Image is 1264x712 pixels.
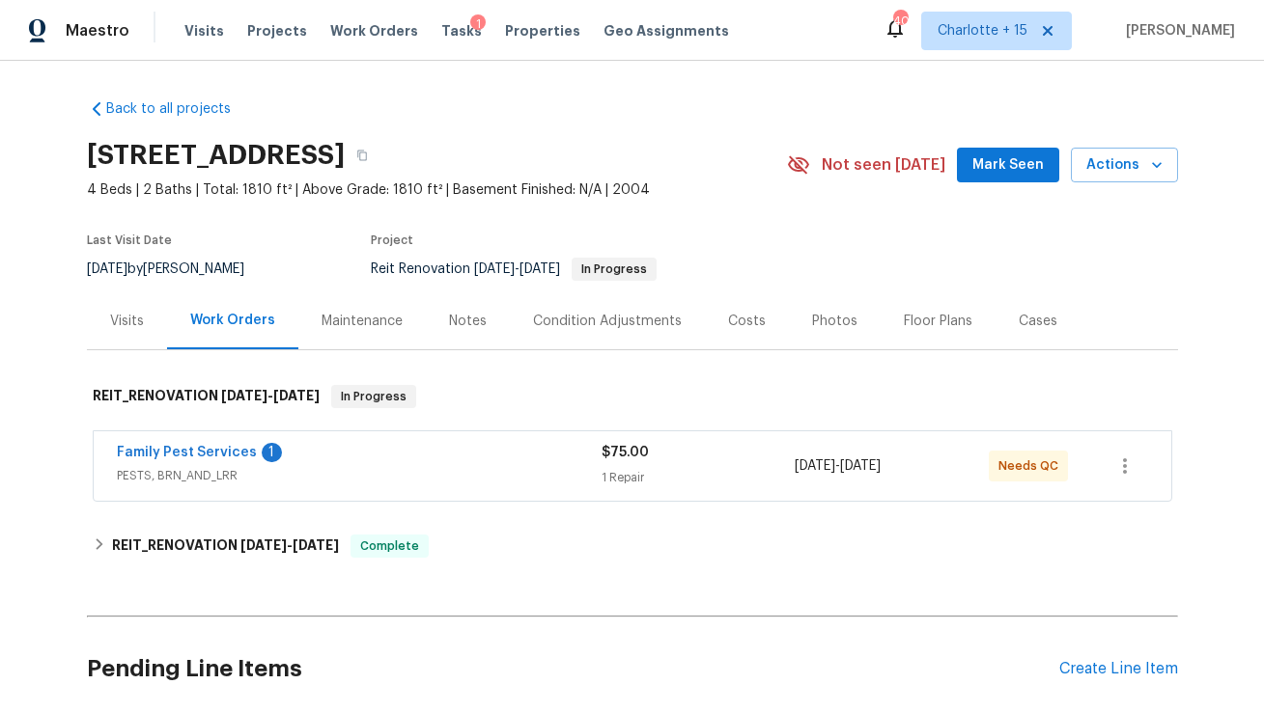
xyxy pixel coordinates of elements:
span: Needs QC [998,456,1066,476]
span: Charlotte + 15 [938,21,1027,41]
div: REIT_RENOVATION [DATE]-[DATE]Complete [87,523,1178,569]
span: - [795,456,881,476]
span: [DATE] [795,459,835,473]
span: Properties [505,21,580,41]
span: [DATE] [221,389,267,402]
span: - [221,389,320,402]
div: REIT_RENOVATION [DATE]-[DATE]In Progress [87,366,1178,427]
div: Condition Adjustments [533,312,682,331]
div: 1 [262,443,282,462]
span: [DATE] [520,262,560,276]
span: [DATE] [87,262,127,276]
span: $75.00 [602,446,649,459]
div: 1 [470,14,486,34]
div: 400 [893,12,907,31]
span: PESTS, BRN_AND_LRR [117,466,602,485]
span: Maestro [66,21,129,41]
button: Mark Seen [957,148,1059,183]
span: [DATE] [293,538,339,552]
span: Reit Renovation [371,262,657,276]
span: Project [371,234,413,246]
span: Actions [1086,153,1163,178]
div: Photos [812,312,857,331]
span: In Progress [333,387,414,406]
div: by [PERSON_NAME] [87,258,267,281]
span: Mark Seen [972,153,1044,178]
h6: REIT_RENOVATION [112,534,339,558]
button: Actions [1071,148,1178,183]
span: Visits [184,21,224,41]
h2: [STREET_ADDRESS] [87,146,345,165]
span: Work Orders [330,21,418,41]
button: Copy Address [345,138,379,173]
span: - [474,262,560,276]
div: Cases [1019,312,1057,331]
div: Costs [728,312,766,331]
span: In Progress [574,263,655,275]
h6: REIT_RENOVATION [93,385,320,408]
a: Family Pest Services [117,446,257,459]
span: [DATE] [240,538,287,552]
div: 1 Repair [602,468,796,487]
div: Floor Plans [904,312,972,331]
a: Back to all projects [87,99,272,119]
div: Create Line Item [1059,660,1178,678]
span: - [240,538,339,552]
div: Visits [110,312,144,331]
span: Tasks [441,24,482,38]
span: Complete [352,536,427,556]
span: [PERSON_NAME] [1118,21,1235,41]
span: [DATE] [474,262,515,276]
span: Last Visit Date [87,234,172,246]
span: [DATE] [273,389,320,402]
span: [DATE] [840,459,881,473]
span: Not seen [DATE] [822,155,945,175]
span: Geo Assignments [604,21,729,41]
div: Maintenance [322,312,403,331]
div: Notes [449,312,487,331]
span: Projects [247,21,307,41]
span: 4 Beds | 2 Baths | Total: 1810 ft² | Above Grade: 1810 ft² | Basement Finished: N/A | 2004 [87,180,787,200]
div: Work Orders [190,311,275,330]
